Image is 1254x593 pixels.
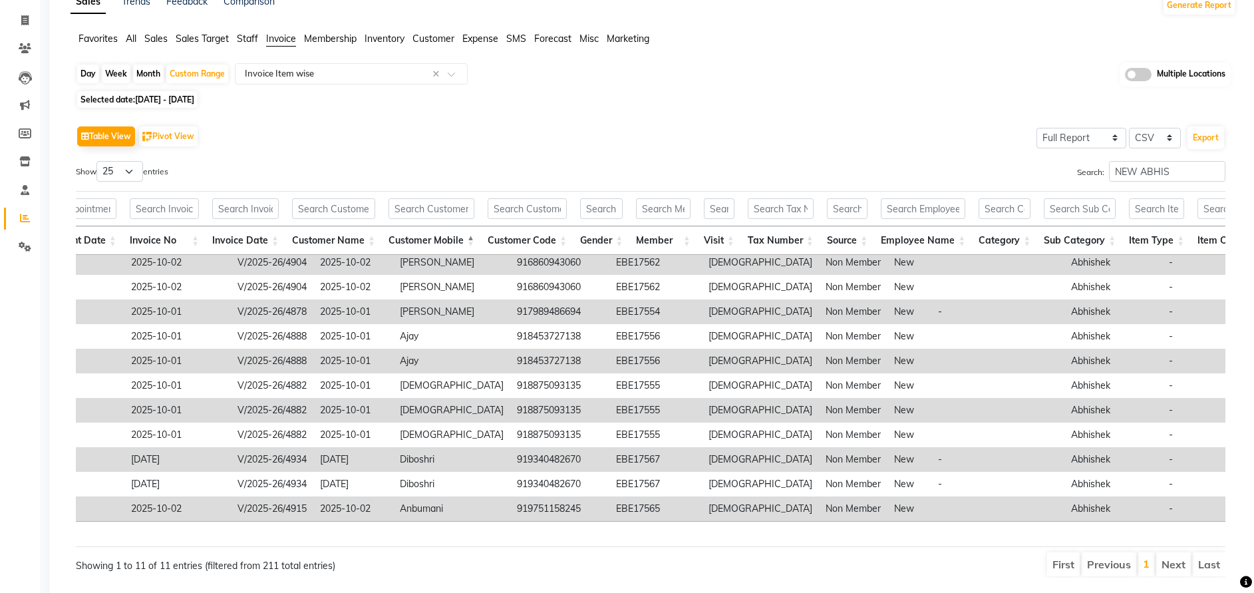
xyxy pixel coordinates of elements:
td: 2025-10-01 [124,299,231,324]
td: Non Member [819,349,887,373]
td: Diboshri [393,472,510,496]
td: 919340482670 [510,472,609,496]
input: Search Customer Name [292,198,375,219]
span: Customer [412,33,454,45]
td: Ajay [393,349,510,373]
td: - [1162,447,1227,472]
td: [PERSON_NAME] [393,275,510,299]
td: - [1162,398,1227,423]
th: Customer Mobile: activate to sort column descending [382,226,481,255]
td: [DATE] [313,447,393,472]
th: Customer Name: activate to sort column ascending [285,226,382,255]
td: Abhishek [1064,373,1162,398]
td: [DEMOGRAPHIC_DATA] [702,349,819,373]
input: Search Customer Code [488,198,567,219]
input: Search Item Type [1129,198,1184,219]
td: EBE17555 [609,423,702,447]
td: Non Member [819,250,887,275]
td: 2025-10-01 [124,324,231,349]
td: Non Member [819,398,887,423]
td: 2025-10-01 [124,423,231,447]
td: 917989486694 [510,299,609,324]
td: Diboshri [393,447,510,472]
td: V/2025-26/4915 [231,496,313,521]
span: Expense [462,33,498,45]
span: [DATE] - [DATE] [135,95,194,104]
th: Sub Category: activate to sort column ascending [1037,226,1122,255]
td: EBE17562 [609,275,702,299]
td: [DEMOGRAPHIC_DATA] [702,472,819,496]
td: 916860943060 [510,275,609,299]
td: New [887,275,931,299]
input: Search Sub Category [1044,198,1116,219]
td: [DEMOGRAPHIC_DATA] [702,275,819,299]
td: [DEMOGRAPHIC_DATA] [702,423,819,447]
td: - [1162,423,1227,447]
span: Inventory [365,33,404,45]
td: [DATE] [124,472,231,496]
td: EBE17567 [609,447,702,472]
td: 2025-10-02 [124,496,231,521]
td: Abhishek [1064,324,1162,349]
td: TK22 [27,496,124,521]
td: Non Member [819,472,887,496]
td: New [887,324,931,349]
input: Search Invoice Date [212,198,279,219]
th: Invoice Date: activate to sort column ascending [206,226,285,255]
td: Abhishek [1064,275,1162,299]
input: Search Customer Mobile [389,198,474,219]
input: Search Visit [704,198,734,219]
td: - [931,447,1011,472]
td: 918875093135 [510,373,609,398]
td: EBE17567 [609,472,702,496]
td: Abhishek [1064,349,1162,373]
td: - [1162,275,1227,299]
td: Abhishek [1064,472,1162,496]
td: [DEMOGRAPHIC_DATA] [702,496,819,521]
th: Source: activate to sort column ascending [820,226,875,255]
th: Invoice No: activate to sort column ascending [123,226,206,255]
td: - [1162,324,1227,349]
td: TK13 [27,447,124,472]
th: Category: activate to sort column ascending [972,226,1037,255]
span: Invoice [266,33,296,45]
div: Week [102,65,130,83]
td: Non Member [819,447,887,472]
td: 2025-10-01 [124,398,231,423]
td: EBE17554 [609,299,702,324]
td: V/2025-26/4934 [231,472,313,496]
td: [DEMOGRAPHIC_DATA] [393,398,510,423]
td: - [931,472,1011,496]
span: Favorites [78,33,118,45]
td: Abhishek [1064,398,1162,423]
input: Search Source [827,198,868,219]
span: Sales Target [176,33,229,45]
td: TK32 [27,349,124,373]
td: EBE17556 [609,349,702,373]
span: Membership [304,33,357,45]
td: Abhishek [1064,250,1162,275]
td: [DEMOGRAPHIC_DATA] [702,398,819,423]
td: 918875093135 [510,398,609,423]
td: TK26 [27,373,124,398]
th: Tax Number: activate to sort column ascending [741,226,820,255]
span: Misc [579,33,599,45]
span: Multiple Locations [1157,68,1225,81]
input: Search Category [979,198,1030,219]
td: V/2025-26/4878 [231,299,313,324]
td: New [887,349,931,373]
td: - [1162,299,1227,324]
td: New [887,447,931,472]
input: Search Gender [580,198,623,219]
td: [DATE] [124,447,231,472]
td: 2025-10-01 [124,373,231,398]
td: [DEMOGRAPHIC_DATA] [702,324,819,349]
td: V/2025-26/4882 [231,423,313,447]
td: EBE17556 [609,324,702,349]
td: Anbumani [393,496,510,521]
td: 2025-10-02 [313,275,393,299]
td: V/2025-26/4882 [231,373,313,398]
td: 918453727138 [510,324,609,349]
td: - [1162,349,1227,373]
img: pivot.png [142,132,152,142]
